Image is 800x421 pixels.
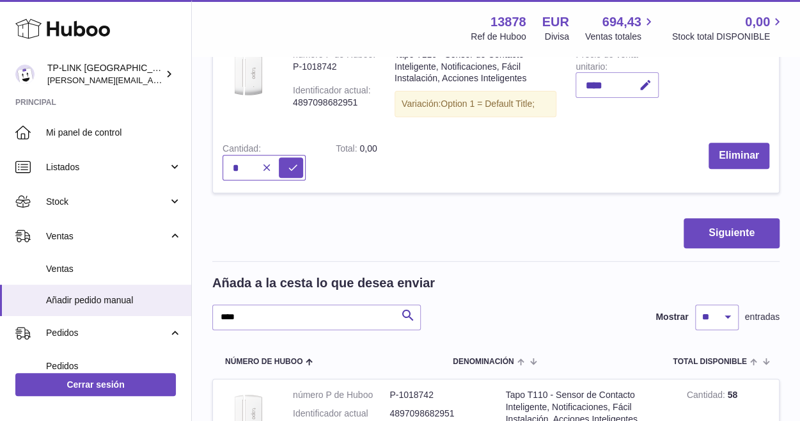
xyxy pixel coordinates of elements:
span: 0,00 [359,143,377,154]
dd: P-1018742 [389,389,486,401]
div: Divisa [545,31,569,43]
span: Listados [46,161,168,173]
span: Stock total DISPONIBLE [672,31,785,43]
span: entradas [745,311,780,323]
div: Ref de Huboo [471,31,526,43]
dd: 4897098682951 [389,408,486,420]
span: Pedidos [46,360,182,372]
div: P-1018742 [293,61,375,73]
img: Tapo T110 - Sensor de Contacto Inteligente, Notificaciones, Fácil Instalación, Acciones Inteligentes [223,49,274,100]
div: 4897098682951 [293,97,375,109]
span: Añadir pedido manual [46,294,182,306]
div: Variación: [395,91,556,117]
label: Precio de venta unitario [576,49,638,75]
td: Tapo T110 - Sensor de Contacto Inteligente, Notificaciones, Fácil Instalación, Acciones Inteligentes [385,39,566,134]
span: 0,00 [745,13,770,31]
span: Número de Huboo [225,358,302,366]
span: Ventas [46,230,168,242]
label: Total [336,143,359,157]
a: Cerrar sesión [15,373,176,396]
div: Identificador actual [293,85,370,99]
a: 694,43 Ventas totales [585,13,656,43]
strong: 13878 [490,13,526,31]
button: Eliminar [709,143,769,169]
label: Mostrar [655,311,688,323]
span: 694,43 [602,13,641,31]
a: 0,00 Stock total DISPONIBLE [672,13,785,43]
span: [PERSON_NAME][EMAIL_ADDRESS][DOMAIN_NAME] [47,75,256,85]
label: Cantidad [223,143,261,157]
span: Option 1 = Default Title; [441,99,535,109]
span: Ventas totales [585,31,656,43]
span: Denominación [453,358,514,366]
div: TP-LINK [GEOGRAPHIC_DATA], SOCIEDAD LIMITADA [47,62,162,86]
h2: Añada a la cesta lo que desea enviar [212,274,435,292]
button: Siguiente [684,218,780,248]
span: Stock [46,196,168,208]
span: Ventas [46,263,182,275]
strong: EUR [542,13,569,31]
span: Pedidos [46,327,168,339]
dt: Identificador actual [293,408,389,420]
img: celia.yan@tp-link.com [15,65,35,84]
span: Mi panel de control [46,127,182,139]
strong: Cantidad [687,390,728,403]
dt: número P de Huboo [293,389,389,401]
span: Total DISPONIBLE [673,358,746,366]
